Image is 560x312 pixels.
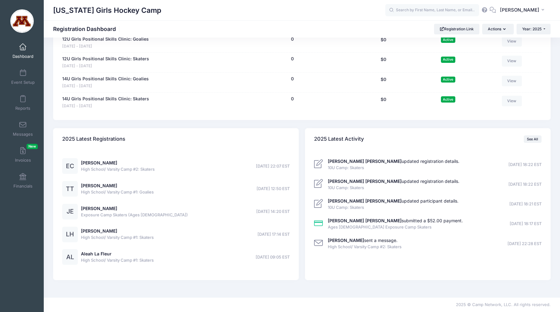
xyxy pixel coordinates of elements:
[81,206,117,211] a: [PERSON_NAME]
[62,209,78,214] a: JE
[11,80,35,85] span: Event Setup
[328,218,402,223] strong: [PERSON_NAME] [PERSON_NAME]
[62,63,149,69] span: [DATE] - [DATE]
[81,228,117,234] a: [PERSON_NAME]
[62,56,149,62] a: 12U Girls Positional Skills Clinic: Skaters
[496,3,551,18] button: [PERSON_NAME]
[62,227,78,242] div: LH
[81,257,154,264] span: High School/ Varsity Camp #1: Skaters
[509,201,542,207] span: [DATE] 18:21 EST
[257,186,290,192] span: [DATE] 12:50 EST
[62,130,125,148] h4: 2025 Latest Registrations
[350,36,417,49] div: $0
[441,57,455,63] span: Active
[328,244,402,250] span: High School/ Varsity Camp #2: Skaters
[257,231,290,238] span: [DATE] 17:14 EST
[328,218,463,223] a: [PERSON_NAME] [PERSON_NAME]submitted a $52.00 payment.
[256,254,290,260] span: [DATE] 09:05 EST
[62,204,78,219] div: JE
[328,224,463,230] span: Ages [DEMOGRAPHIC_DATA] Exposure Camp Skaters
[53,3,161,18] h1: [US_STATE] Girls Hockey Camp
[62,187,78,192] a: TT
[385,4,479,17] input: Search by First Name, Last Name, or Email...
[8,118,38,140] a: Messages
[508,181,542,188] span: [DATE] 18:22 EST
[8,40,38,62] a: Dashboard
[53,26,121,32] h1: Registration Dashboard
[350,96,417,109] div: $0
[8,170,38,192] a: Financials
[81,183,117,188] a: [PERSON_NAME]
[502,96,522,106] a: View
[291,76,294,82] button: 0
[328,165,459,171] span: 10U Camp: Skaters
[81,166,155,173] span: High School/ Varsity Camp #2: Skaters
[517,24,551,34] button: Year: 2025
[62,96,149,102] a: 14U Girls Positional Skills Clinic: Skaters
[434,24,479,34] a: Registration Link
[62,76,149,82] a: 14U Girls Positional Skills Clinic: Goalies
[291,56,294,62] button: 0
[328,159,459,164] a: [PERSON_NAME] [PERSON_NAME]updated registration details.
[314,130,364,148] h4: 2025 Latest Activity
[62,83,149,89] span: [DATE] - [DATE]
[62,249,78,265] div: AL
[502,36,522,47] a: View
[27,144,38,149] span: New
[507,241,542,247] span: [DATE] 22:28 EST
[328,198,402,204] strong: [PERSON_NAME] [PERSON_NAME]
[350,56,417,69] div: $0
[62,158,78,174] div: EC
[15,158,31,163] span: Invoices
[328,159,402,164] strong: [PERSON_NAME] [PERSON_NAME]
[81,251,112,256] a: Aleah La Fleur
[328,198,458,204] a: [PERSON_NAME] [PERSON_NAME]updated participant details.
[441,96,455,102] span: Active
[15,106,30,111] span: Reports
[81,189,154,195] span: High School/ Varsity Camp #1: Goalies
[256,163,290,169] span: [DATE] 22:07 EST
[81,212,188,218] span: Exposure Camp Skaters (Ages [DEMOGRAPHIC_DATA])
[502,56,522,66] a: View
[62,43,149,49] span: [DATE] - [DATE]
[524,135,542,143] a: See All
[62,232,78,237] a: LH
[8,144,38,166] a: InvoicesNew
[62,181,78,197] div: TT
[456,302,551,307] span: 2025 © Camp Network, LLC. All rights reserved.
[81,234,154,241] span: High School/ Varsity Camp #1: Skaters
[10,9,34,33] img: Minnesota Girls Hockey Camp
[328,204,458,211] span: 10U Camp: Skaters
[328,179,402,184] strong: [PERSON_NAME] [PERSON_NAME]
[441,37,455,43] span: Active
[62,164,78,169] a: EC
[62,36,149,43] a: 12U Girls Positional Skills Clinic: Goalies
[510,221,542,227] span: [DATE] 18:17 EST
[502,76,522,86] a: View
[8,92,38,114] a: Reports
[328,238,397,243] a: [PERSON_NAME]sent a message.
[508,162,542,168] span: [DATE] 18:22 EST
[441,77,455,83] span: Active
[8,66,38,88] a: Event Setup
[291,96,294,102] button: 0
[482,24,513,34] button: Actions
[522,27,542,31] span: Year: 2025
[81,160,117,165] a: [PERSON_NAME]
[500,7,539,13] span: [PERSON_NAME]
[328,179,459,184] a: [PERSON_NAME] [PERSON_NAME]updated registration details.
[328,238,364,243] strong: [PERSON_NAME]
[291,36,294,43] button: 0
[62,103,149,109] span: [DATE] - [DATE]
[350,76,417,89] div: $0
[12,54,33,59] span: Dashboard
[13,132,33,137] span: Messages
[328,185,459,191] span: 10U Camp: Skaters
[62,255,78,260] a: AL
[256,209,290,215] span: [DATE] 14:20 EST
[13,184,32,189] span: Financials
